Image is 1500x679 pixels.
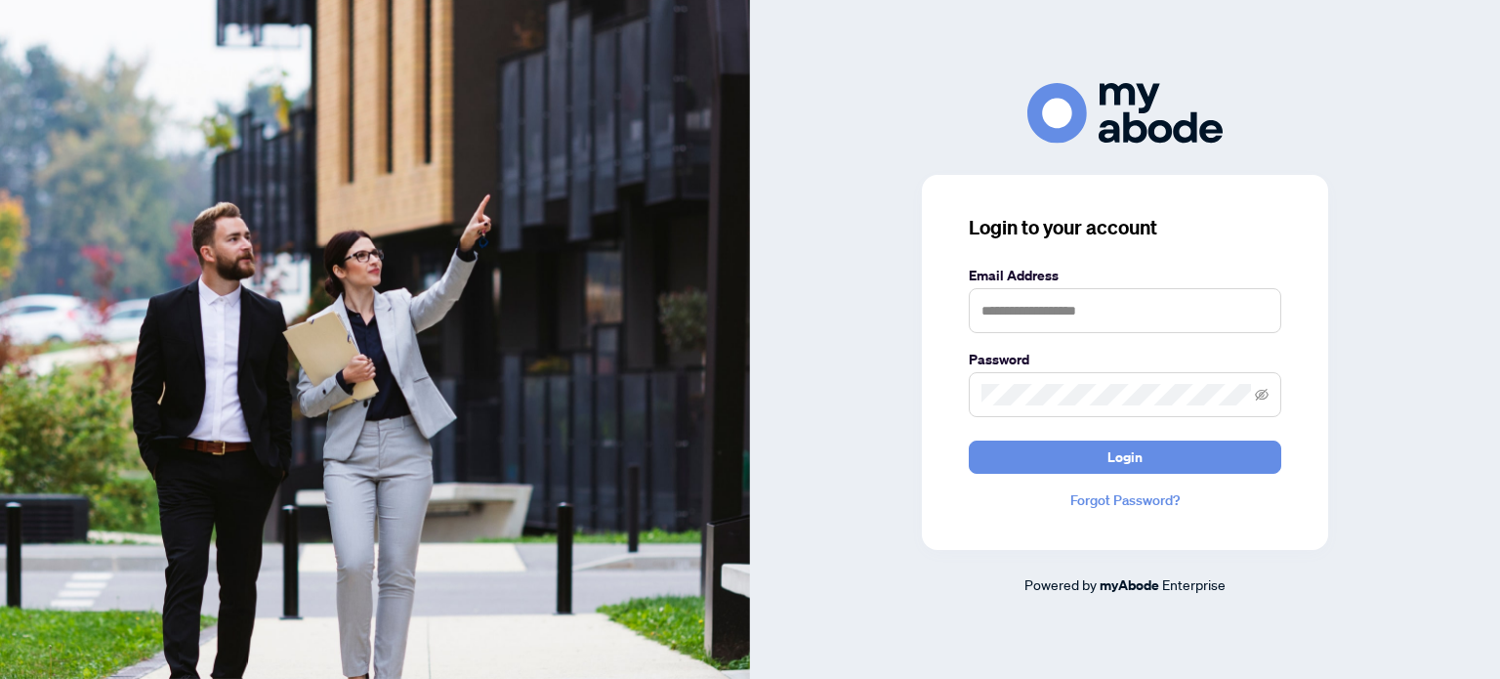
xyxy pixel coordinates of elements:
[1024,575,1097,593] span: Powered by
[969,265,1281,286] label: Email Address
[1162,575,1226,593] span: Enterprise
[969,214,1281,241] h3: Login to your account
[1100,574,1159,596] a: myAbode
[969,349,1281,370] label: Password
[1027,83,1223,143] img: ma-logo
[969,489,1281,511] a: Forgot Password?
[1255,388,1269,402] span: eye-invisible
[1107,442,1143,473] span: Login
[969,441,1281,474] button: Login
